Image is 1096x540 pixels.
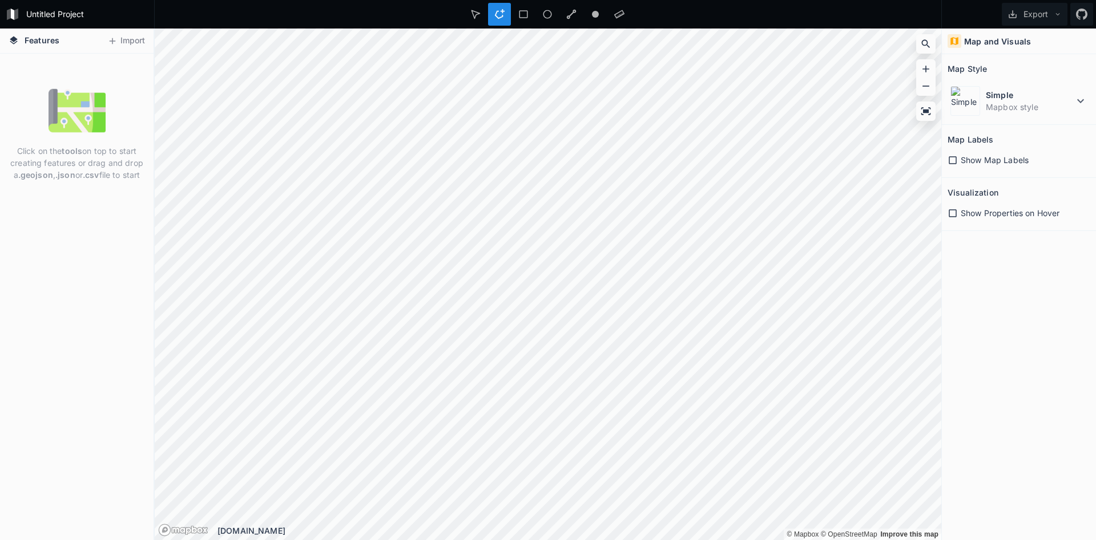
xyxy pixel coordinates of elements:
[948,184,998,201] h2: Visualization
[18,170,53,180] strong: .geojson
[217,525,941,537] div: [DOMAIN_NAME]
[83,170,99,180] strong: .csv
[102,32,151,50] button: Import
[880,530,938,538] a: Map feedback
[62,146,82,156] strong: tools
[948,131,993,148] h2: Map Labels
[787,530,819,538] a: Mapbox
[986,89,1074,101] dt: Simple
[986,101,1074,113] dd: Mapbox style
[948,60,987,78] h2: Map Style
[158,523,208,537] a: Mapbox logo
[9,145,145,181] p: Click on the on top to start creating features or drag and drop a , or file to start
[961,207,1059,219] span: Show Properties on Hover
[25,34,59,46] span: Features
[49,82,106,139] img: empty
[964,35,1031,47] h4: Map and Visuals
[55,170,75,180] strong: .json
[1002,3,1067,26] button: Export
[950,86,980,116] img: Simple
[821,530,877,538] a: OpenStreetMap
[961,154,1029,166] span: Show Map Labels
